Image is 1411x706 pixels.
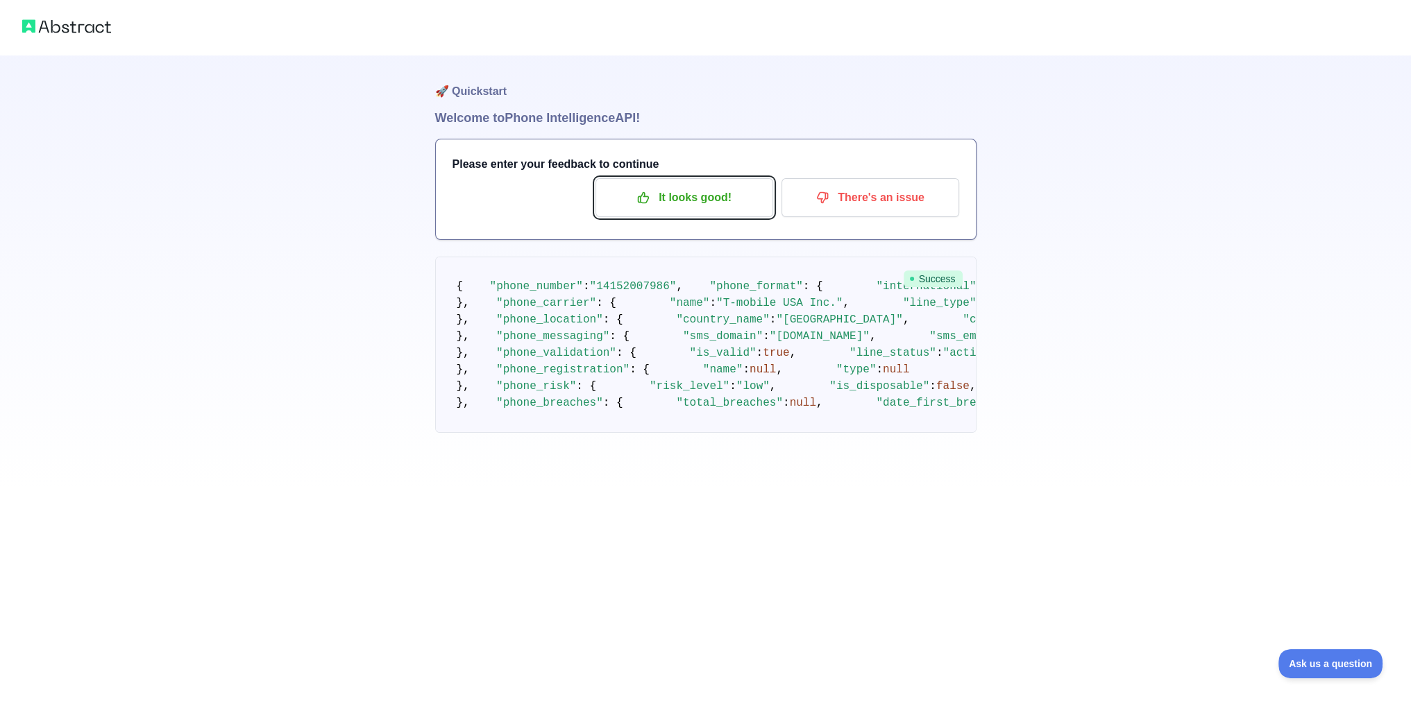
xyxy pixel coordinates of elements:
[792,186,949,209] p: There's an issue
[453,156,959,173] h3: Please enter your feedback to continue
[783,397,790,409] span: :
[650,380,729,393] span: "risk_level"
[676,280,683,293] span: ,
[816,397,823,409] span: ,
[703,363,743,376] span: "name"
[763,330,770,343] span: :
[929,380,936,393] span: :
[496,363,630,376] span: "phone_registration"
[496,397,603,409] span: "phone_breaches"
[709,297,716,309] span: :
[435,55,977,108] h1: 🚀 Quickstart
[670,297,710,309] span: "name"
[457,280,464,293] span: {
[776,313,902,326] span: "[GEOGRAPHIC_DATA]"
[876,397,1016,409] span: "date_first_breached"
[836,363,877,376] span: "type"
[676,397,783,409] span: "total_breaches"
[606,186,763,209] p: It looks good!
[496,313,603,326] span: "phone_location"
[743,363,750,376] span: :
[903,313,910,326] span: ,
[776,363,783,376] span: ,
[936,380,970,393] span: false
[843,297,850,309] span: ,
[876,280,976,293] span: "international"
[603,397,623,409] span: : {
[496,347,616,359] span: "phone_validation"
[763,347,789,359] span: true
[970,380,977,393] span: ,
[616,347,636,359] span: : {
[936,347,943,359] span: :
[596,297,616,309] span: : {
[690,347,757,359] span: "is_valid"
[435,108,977,128] h1: Welcome to Phone Intelligence API!
[904,270,963,287] span: Success
[609,330,630,343] span: : {
[583,280,590,293] span: :
[770,313,777,326] span: :
[729,380,736,393] span: :
[770,330,870,343] span: "[DOMAIN_NAME]"
[736,380,770,393] span: "low"
[829,380,929,393] span: "is_disposable"
[490,280,583,293] span: "phone_number"
[790,347,797,359] span: ,
[943,347,996,359] span: "active"
[903,297,977,309] span: "line_type"
[757,347,763,359] span: :
[630,363,650,376] span: : {
[929,330,1003,343] span: "sms_email"
[963,313,1056,326] span: "country_code"
[22,17,111,36] img: Abstract logo
[750,363,776,376] span: null
[603,313,623,326] span: : {
[770,380,777,393] span: ,
[576,380,596,393] span: : {
[676,313,769,326] span: "country_name"
[496,380,576,393] span: "phone_risk"
[1278,649,1383,678] iframe: Toggle Customer Support
[496,330,609,343] span: "phone_messaging"
[850,347,936,359] span: "line_status"
[683,330,763,343] span: "sms_domain"
[883,363,909,376] span: null
[870,330,877,343] span: ,
[803,280,823,293] span: : {
[496,297,596,309] span: "phone_carrier"
[781,178,959,217] button: There's an issue
[595,178,773,217] button: It looks good!
[876,363,883,376] span: :
[709,280,802,293] span: "phone_format"
[716,297,843,309] span: "T-mobile USA Inc."
[590,280,677,293] span: "14152007986"
[790,397,816,409] span: null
